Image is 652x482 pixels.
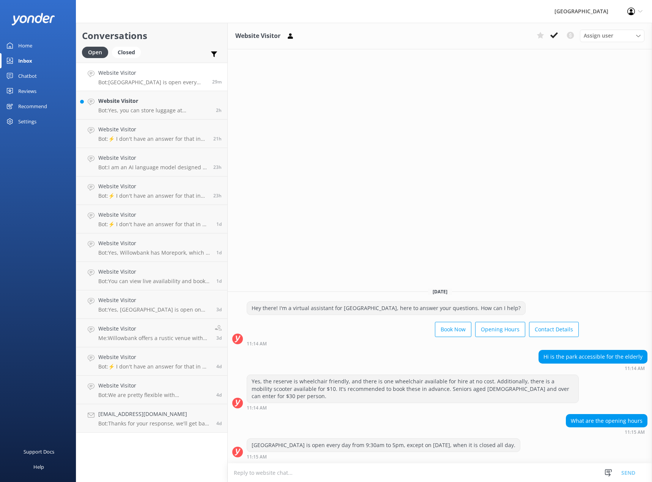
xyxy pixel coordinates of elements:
h4: Website Visitor [98,353,211,361]
button: Contact Details [529,322,579,337]
h4: Website Visitor [98,97,210,105]
h4: [EMAIL_ADDRESS][DOMAIN_NAME] [98,410,211,418]
a: Open [82,48,112,56]
div: Settings [18,114,36,129]
h4: Website Visitor [98,182,208,191]
h4: Website Visitor [98,239,211,247]
span: Oct 08 2025 03:58pm (UTC +13:00) Pacific/Auckland [216,249,222,256]
a: [EMAIL_ADDRESS][DOMAIN_NAME]Bot:Thanks for your response, we'll get back to you as soon as we can... [76,404,227,433]
a: Website VisitorBot:You can view live availability and book your tickets online from [URL][DOMAIN_... [76,262,227,290]
span: Oct 06 2025 08:30am (UTC +13:00) Pacific/Auckland [216,392,222,398]
div: Closed [112,47,141,58]
p: Bot: We are pretty flexible with cancellations, unless it is for an activity that we have prepare... [98,392,211,399]
h4: Website Visitor [98,211,211,219]
h4: Website Visitor [98,69,206,77]
span: Oct 08 2025 03:27pm (UTC +13:00) Pacific/Auckland [216,278,222,284]
a: Website VisitorBot:⚡ I don't have an answer for that in my knowledge base. Please try and rephras... [76,205,227,233]
a: Website VisitorBot:I am an AI language model designed to answer your questions based on a knowled... [76,148,227,176]
div: Oct 10 2025 11:14am (UTC +13:00) Pacific/Auckland [247,405,579,410]
div: Assign User [580,30,644,42]
span: Oct 07 2025 11:33am (UTC +13:00) Pacific/Auckland [216,306,222,313]
h2: Conversations [82,28,222,43]
h4: Website Visitor [98,296,211,304]
span: Oct 10 2025 09:35am (UTC +13:00) Pacific/Auckland [216,107,222,113]
a: Website VisitorBot:⚡ I don't have an answer for that in my knowledge base. Please try and rephras... [76,176,227,205]
strong: 11:14 AM [247,406,267,410]
button: Book Now [435,322,471,337]
p: Bot: ⚡ I don't have an answer for that in my knowledge base. Please try and rephrase your questio... [98,135,208,142]
strong: 11:14 AM [625,366,645,371]
h4: Website Visitor [98,324,209,333]
p: Bot: Yes, Willowbank has Morepork, which is also known as Ruru. [98,249,211,256]
strong: 11:15 AM [247,455,267,459]
span: Oct 05 2025 10:10pm (UTC +13:00) Pacific/Auckland [216,420,222,427]
div: What are the opening hours [566,414,647,427]
div: Recommend [18,99,47,114]
a: Website VisitorBot:Yes, Willowbank has Morepork, which is also known as Ruru.1d [76,233,227,262]
div: Reviews [18,83,36,99]
p: Bot: I am an AI language model designed to answer your questions based on a knowledge base provid... [98,164,208,171]
span: Oct 06 2025 10:04am (UTC +13:00) Pacific/Auckland [216,363,222,370]
div: Chatbot [18,68,37,83]
div: [GEOGRAPHIC_DATA] is open every day from 9:30am to 5pm, except on [DATE], when it is closed all day. [247,439,520,452]
h4: Website Visitor [98,381,211,390]
a: Website VisitorMe:Willowbank offers a rustic venue with the opportunity to combine New Zealand’s ... [76,319,227,347]
p: Bot: You can view live availability and book your tickets online from [URL][DOMAIN_NAME]. Tickets... [98,278,211,285]
span: Oct 09 2025 11:39am (UTC +13:00) Pacific/Auckland [216,221,222,227]
div: Yes, the reserve is wheelchair friendly, and there is one wheelchair available for hire at no cos... [247,375,578,403]
div: Oct 10 2025 11:14am (UTC +13:00) Pacific/Auckland [539,365,647,371]
img: yonder-white-logo.png [11,13,55,25]
h4: Website Visitor [98,154,208,162]
p: Bot: Yes, [GEOGRAPHIC_DATA] is open on Sundays. [98,306,211,313]
div: Home [18,38,32,53]
div: Open [82,47,108,58]
div: Oct 10 2025 11:14am (UTC +13:00) Pacific/Auckland [247,341,579,346]
button: Opening Hours [475,322,525,337]
div: Oct 10 2025 11:15am (UTC +13:00) Pacific/Auckland [247,454,520,459]
span: Assign user [584,32,613,40]
span: Oct 07 2025 10:40am (UTC +13:00) Pacific/Auckland [216,335,222,341]
a: Website VisitorBot:⚡ I don't have an answer for that in my knowledge base. Please try and rephras... [76,347,227,376]
a: Website VisitorBot:[GEOGRAPHIC_DATA] is open every day from 9:30am to 5pm, except on [DATE], when... [76,63,227,91]
div: Support Docs [24,444,54,459]
div: Oct 10 2025 11:15am (UTC +13:00) Pacific/Auckland [566,429,647,435]
p: Bot: ⚡ I don't have an answer for that in my knowledge base. Please try and rephrase your questio... [98,363,211,370]
h3: Website Visitor [235,31,280,41]
span: Oct 09 2025 11:49am (UTC +13:00) Pacific/Auckland [213,164,222,170]
a: Website VisitorBot:⚡ I don't have an answer for that in my knowledge base. Please try and rephras... [76,120,227,148]
span: [DATE] [428,288,452,295]
a: Website VisitorBot:Yes, [GEOGRAPHIC_DATA] is open on Sundays.3d [76,290,227,319]
h4: Website Visitor [98,268,211,276]
p: Bot: ⚡ I don't have an answer for that in my knowledge base. Please try and rephrase your questio... [98,221,211,228]
span: Oct 10 2025 11:15am (UTC +13:00) Pacific/Auckland [212,79,222,85]
a: Closed [112,48,145,56]
p: Bot: ⚡ I don't have an answer for that in my knowledge base. Please try and rephrase your questio... [98,192,208,199]
span: Oct 09 2025 02:13pm (UTC +13:00) Pacific/Auckland [213,135,222,142]
div: Hey there! I'm a virtual assistant for [GEOGRAPHIC_DATA], here to answer your questions. How can ... [247,302,525,315]
h4: Website Visitor [98,125,208,134]
strong: 11:14 AM [247,342,267,346]
div: Help [33,459,44,474]
p: Bot: Yes, you can store luggage at [GEOGRAPHIC_DATA] during your visit. Please enquire at the fro... [98,107,210,114]
a: Website VisitorBot:We are pretty flexible with cancellations, unless it is for an activity that w... [76,376,227,404]
a: Website VisitorBot:Yes, you can store luggage at [GEOGRAPHIC_DATA] during your visit. Please enqu... [76,91,227,120]
p: Me: Willowbank offers a rustic venue with the opportunity to combine New Zealand’s wildlife, cult... [98,335,209,342]
div: Inbox [18,53,32,68]
p: Bot: [GEOGRAPHIC_DATA] is open every day from 9:30am to 5pm, except on [DATE], when it is closed ... [98,79,206,86]
span: Oct 09 2025 11:48am (UTC +13:00) Pacific/Auckland [213,192,222,199]
p: Bot: Thanks for your response, we'll get back to you as soon as we can during opening hours. [98,420,211,427]
strong: 11:15 AM [625,430,645,435]
div: Hi is the park accessible for the elderly [539,350,647,363]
